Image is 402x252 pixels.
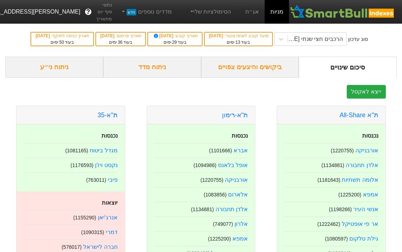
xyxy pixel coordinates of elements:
[200,177,223,183] small: ( 1220755 )
[208,39,269,46] div: בעוד ימים
[346,162,378,168] a: אלדן תחבורה
[81,229,104,235] small: ( 1090315 )
[194,162,217,168] small: ( 1094986 )
[363,191,378,198] a: אמפא
[222,111,248,119] a: ת''א-רימון
[325,236,348,242] small: ( 1080597 )
[236,40,240,45] span: 13
[289,5,396,19] img: SmartBull
[213,221,233,227] small: ( 749077 )
[86,177,106,183] small: ( 763011 )
[101,133,118,139] strong: נכנסות
[208,33,269,39] div: מועד קובע לאחוז ציבור :
[235,221,248,227] a: אלרון
[317,221,340,227] small: ( 1222462 )
[232,133,248,139] strong: נכנסות
[73,215,96,220] small: ( 1155290 )
[100,39,142,46] div: בעוד ימים
[329,206,352,212] small: ( 1198266 )
[152,33,175,38] span: [DATE]
[232,236,248,242] a: אמפא
[191,206,214,212] small: ( 1134881 )
[209,33,224,38] span: [DATE]
[152,33,198,39] div: תאריך קובע :
[36,33,51,38] span: [DATE]
[342,177,378,183] a: אלומה תשתיות
[317,177,340,183] small: ( 1181643 )
[287,35,343,43] div: הרכבים חצי שנתי [DATE]
[35,33,89,39] div: תאריך כניסה לתוקף :
[172,40,177,45] span: 29
[347,85,386,99] button: ייצא לאקסל
[339,192,361,198] small: ( 1225200 )
[321,162,344,168] small: ( 1134881 )
[201,57,299,78] div: ביקושים והיצעים צפויים
[98,111,118,119] a: ת"א-35
[340,111,378,119] a: ת''א All-Share
[62,244,82,250] small: ( 576017 )
[83,244,117,250] a: חברה לישראל
[348,35,368,43] div: סוג עדכון
[95,162,118,168] a: נקסט ויז'ן
[59,40,64,45] span: 50
[106,229,118,235] a: דמרי
[102,200,118,206] strong: יוצאות
[90,147,117,153] a: מגדל ביטוח
[218,162,248,168] a: אופל בלאנס
[342,221,378,227] a: אר פי אופטיקל
[100,33,142,39] div: תאריך פרסום :
[299,57,397,78] div: סיכום שינויים
[71,162,94,168] small: ( 1176593 )
[216,206,248,212] a: אלדן תחבורה
[118,5,175,19] a: מדדים נוספיםחדש
[108,177,118,183] a: פיבי
[186,5,234,19] a: הסימולציות שלי
[362,133,378,139] strong: נכנסות
[35,39,89,46] div: בעוד ימים
[5,57,103,78] div: ניתוח ני״ע
[118,40,122,45] span: 36
[152,39,198,46] div: בעוד ימים
[228,191,248,198] a: אלארום
[86,7,90,17] span: ?
[225,177,248,183] a: אורבניקה
[233,147,248,153] a: אברא
[100,33,116,38] span: [DATE]
[127,9,136,15] span: חדש
[354,206,378,212] a: אנשי העיר
[350,236,378,242] a: גילת טלקום
[355,147,378,153] a: אורבניקה
[103,57,201,78] div: ניתוח מדד
[209,148,232,153] small: ( 1101666 )
[331,148,354,153] small: ( 1220755 )
[98,214,118,220] a: אנרג'יאן
[208,236,231,242] small: ( 1225200 )
[65,148,88,153] small: ( 1081165 )
[204,192,227,198] small: ( 1083856 )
